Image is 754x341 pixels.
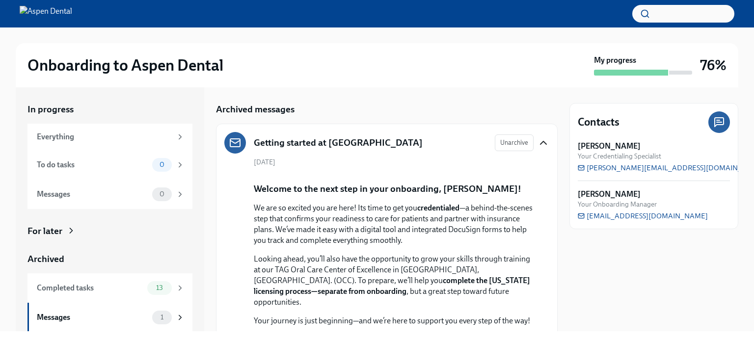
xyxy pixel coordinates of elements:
[27,150,192,180] a: To do tasks0
[27,180,192,209] a: Messages0
[578,200,657,209] span: Your Onboarding Manager
[578,115,619,130] h4: Contacts
[578,141,641,152] strong: [PERSON_NAME]
[20,6,72,22] img: Aspen Dental
[154,161,170,168] span: 0
[254,203,534,246] p: We are so excited you are here! Its time to get you —a behind-the-scenes step that confirms your ...
[37,189,148,200] div: Messages
[495,134,534,151] button: Unarchive
[37,283,143,293] div: Completed tasks
[700,56,727,74] h3: 76%
[37,131,172,142] div: Everything
[27,103,192,116] a: In progress
[37,159,148,170] div: To do tasks
[216,103,295,116] h5: Archived messages
[150,284,169,291] span: 13
[27,273,192,303] a: Completed tasks13
[417,203,459,212] strong: credentialed
[155,314,169,321] span: 1
[254,183,521,195] p: Welcome to the next step in your onboarding, [PERSON_NAME]!
[154,190,170,198] span: 0
[578,189,641,200] strong: [PERSON_NAME]
[27,253,192,265] a: Archived
[254,157,275,167] span: [DATE]
[27,225,192,237] a: For later
[578,152,661,161] span: Your Credentialing Specialist
[27,124,192,150] a: Everything
[254,136,423,149] h5: Getting started at [GEOGRAPHIC_DATA]
[254,315,534,326] p: Your journey is just beginning—and we’re here to support you every step of the way!
[27,55,223,75] h2: Onboarding to Aspen Dental
[37,312,148,323] div: Messages
[578,211,708,221] a: [EMAIL_ADDRESS][DOMAIN_NAME]
[254,254,534,308] p: Looking ahead, you’ll also have the opportunity to grow your skills through training at our TAG O...
[500,138,528,148] span: Unarchive
[27,303,192,332] a: Messages1
[594,55,636,66] strong: My progress
[27,225,62,237] div: For later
